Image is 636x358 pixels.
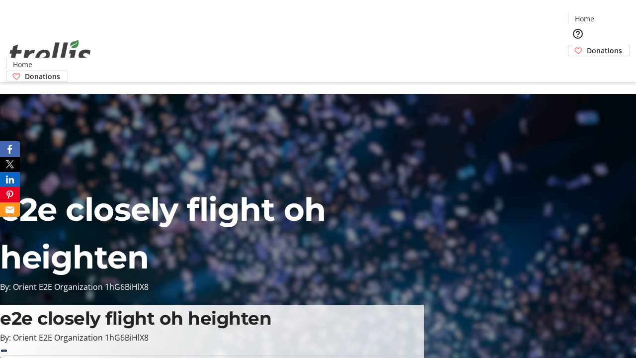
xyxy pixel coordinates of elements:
[568,45,630,56] a: Donations
[575,13,594,24] span: Home
[13,59,32,70] span: Home
[25,71,60,82] span: Donations
[568,13,600,24] a: Home
[568,24,588,44] button: Help
[587,45,622,56] span: Donations
[568,56,588,76] button: Cart
[6,59,38,70] a: Home
[6,29,94,79] img: Orient E2E Organization 1hG6BiHlX8's Logo
[6,71,68,82] a: Donations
